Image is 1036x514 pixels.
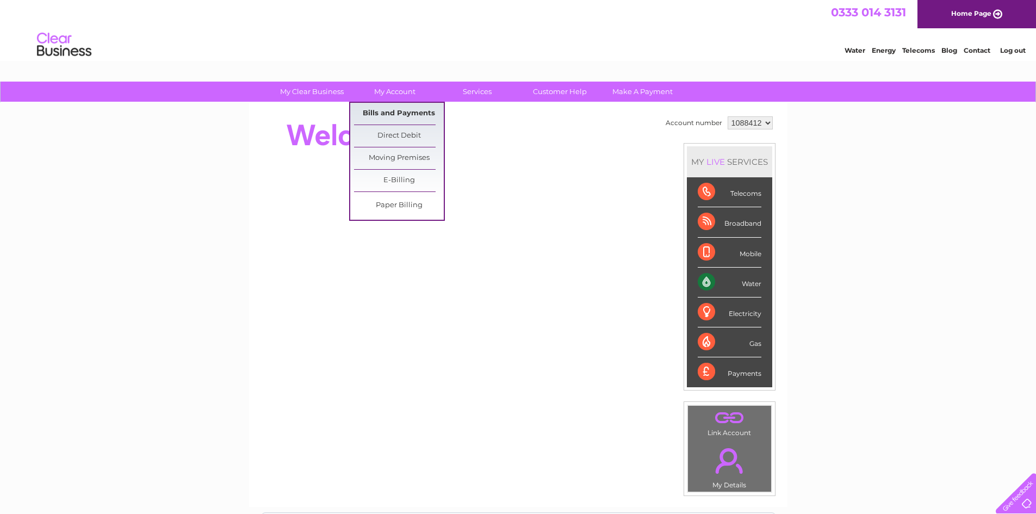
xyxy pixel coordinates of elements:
[872,46,896,54] a: Energy
[698,298,761,327] div: Electricity
[845,46,865,54] a: Water
[354,170,444,191] a: E-Billing
[698,238,761,268] div: Mobile
[698,357,761,387] div: Payments
[964,46,990,54] a: Contact
[691,442,768,480] a: .
[831,5,906,19] a: 0333 014 3131
[687,439,772,492] td: My Details
[941,46,957,54] a: Blog
[515,82,605,102] a: Customer Help
[354,195,444,216] a: Paper Billing
[698,327,761,357] div: Gas
[687,405,772,439] td: Link Account
[267,82,357,102] a: My Clear Business
[698,268,761,298] div: Water
[354,125,444,147] a: Direct Debit
[36,28,92,61] img: logo.png
[262,6,776,53] div: Clear Business is a trading name of Verastar Limited (registered in [GEOGRAPHIC_DATA] No. 3667643...
[354,147,444,169] a: Moving Premises
[354,103,444,125] a: Bills and Payments
[687,146,772,177] div: MY SERVICES
[350,82,439,102] a: My Account
[691,408,768,428] a: .
[698,207,761,237] div: Broadband
[1000,46,1026,54] a: Log out
[663,114,725,132] td: Account number
[704,157,727,167] div: LIVE
[698,177,761,207] div: Telecoms
[902,46,935,54] a: Telecoms
[432,82,522,102] a: Services
[598,82,687,102] a: Make A Payment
